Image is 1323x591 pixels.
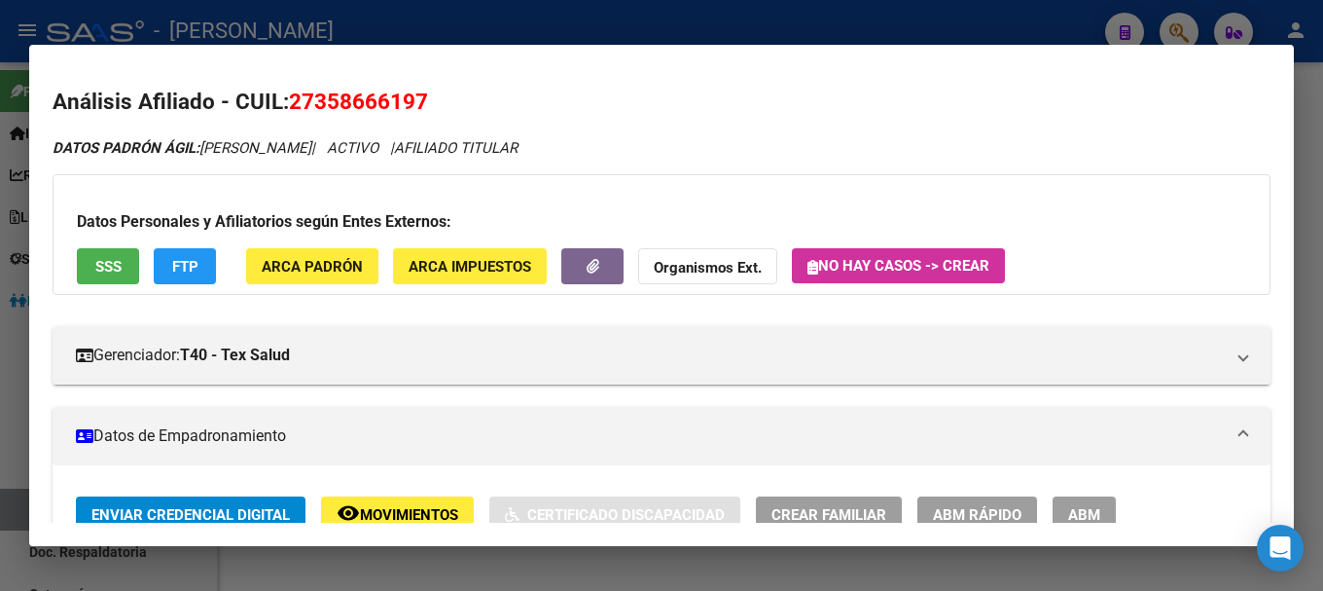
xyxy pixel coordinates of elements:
[77,210,1246,234] h3: Datos Personales y Afiliatorios según Entes Externos:
[394,139,518,157] span: AFILIADO TITULAR
[807,257,989,275] span: No hay casos -> Crear
[756,497,902,533] button: Crear Familiar
[771,506,886,524] span: Crear Familiar
[76,425,1224,448] mat-panel-title: Datos de Empadronamiento
[53,326,1270,385] mat-expansion-panel-header: Gerenciador:T40 - Tex Salud
[289,89,428,114] span: 27358666197
[654,259,762,277] strong: Organismos Ext.
[53,139,199,157] strong: DATOS PADRÓN ÁGIL:
[933,506,1021,524] span: ABM Rápido
[95,258,122,276] span: SSS
[1053,497,1116,533] button: ABM
[172,258,198,276] span: FTP
[76,344,1224,367] mat-panel-title: Gerenciador:
[792,248,1005,283] button: No hay casos -> Crear
[527,506,725,524] span: Certificado Discapacidad
[321,497,474,533] button: Movimientos
[262,258,363,276] span: ARCA Padrón
[360,506,458,524] span: Movimientos
[1068,506,1100,524] span: ABM
[489,497,740,533] button: Certificado Discapacidad
[337,501,360,525] mat-icon: remove_red_eye
[53,139,311,157] span: [PERSON_NAME]
[154,248,216,284] button: FTP
[91,506,290,524] span: Enviar Credencial Digital
[53,139,518,157] i: | ACTIVO |
[180,344,290,367] strong: T40 - Tex Salud
[638,248,777,284] button: Organismos Ext.
[393,248,547,284] button: ARCA Impuestos
[76,497,305,533] button: Enviar Credencial Digital
[917,497,1037,533] button: ABM Rápido
[53,86,1270,119] h2: Análisis Afiliado - CUIL:
[77,248,139,284] button: SSS
[246,248,378,284] button: ARCA Padrón
[409,258,531,276] span: ARCA Impuestos
[1257,525,1304,572] div: Open Intercom Messenger
[53,407,1270,465] mat-expansion-panel-header: Datos de Empadronamiento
